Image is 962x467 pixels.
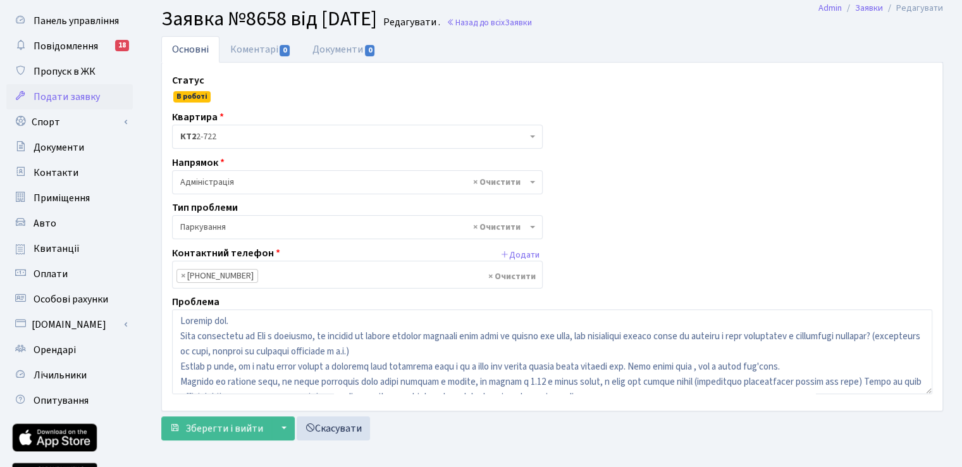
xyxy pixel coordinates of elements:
span: Приміщення [34,191,90,205]
a: Заявки [855,1,883,15]
span: <b>КТ2</b>&nbsp;&nbsp;&nbsp;2-722 [180,130,527,143]
a: [DOMAIN_NAME] [6,312,133,337]
label: Напрямок [172,155,225,170]
label: Проблема [172,294,219,309]
a: Пропуск в ЖК [6,59,133,84]
span: 0 [365,45,375,56]
span: Видалити всі елементи [473,176,521,189]
small: Редагувати . [381,16,440,28]
li: (067) 733-06-94 [176,269,258,283]
a: Квитанції [6,236,133,261]
span: Особові рахунки [34,292,108,306]
a: Скасувати [297,416,370,440]
a: Коментарі [219,36,302,63]
a: Авто [6,211,133,236]
a: Особові рахунки [6,287,133,312]
a: Опитування [6,388,133,413]
span: Документи [34,140,84,154]
a: Панель управління [6,8,133,34]
span: Контакти [34,166,78,180]
span: Адміністрація [172,170,543,194]
label: Статус [172,73,204,88]
a: Назад до всіхЗаявки [447,16,532,28]
a: Основні [161,36,219,63]
a: Документи [302,36,386,63]
span: В роботі [173,91,211,103]
span: Паркування [180,221,527,233]
a: Приміщення [6,185,133,211]
li: Редагувати [883,1,943,15]
label: Тип проблеми [172,200,238,215]
span: Квитанції [34,242,80,256]
span: Зберегти і вийти [185,421,263,435]
a: Повідомлення18 [6,34,133,59]
a: Подати заявку [6,84,133,109]
a: Орендарі [6,337,133,363]
div: 18 [115,40,129,51]
a: Лічильники [6,363,133,388]
span: Оплати [34,267,68,281]
span: Опитування [34,394,89,408]
textarea: Loremip dol. Sita consectetu ad Eli s doeiusmo, te incidid ut labore etdolor magnaali enim admi v... [172,309,932,394]
span: Подати заявку [34,90,100,104]
button: Зберегти і вийти [161,416,271,440]
span: Видалити всі елементи [473,221,521,233]
a: Admin [818,1,842,15]
span: Видалити всі елементи [488,270,536,283]
span: 0 [280,45,290,56]
span: Повідомлення [34,39,98,53]
span: × [181,270,185,282]
label: Квартира [172,109,224,125]
span: Адміністрація [180,176,527,189]
a: Контакти [6,160,133,185]
a: Спорт [6,109,133,135]
a: Оплати [6,261,133,287]
span: Заявка №8658 від [DATE] [161,4,377,34]
a: Документи [6,135,133,160]
span: Паркування [172,215,543,239]
span: Заявки [505,16,532,28]
span: Панель управління [34,14,119,28]
b: КТ2 [180,130,196,143]
span: Пропуск в ЖК [34,65,96,78]
span: Орендарі [34,343,76,357]
span: Авто [34,216,56,230]
span: <b>КТ2</b>&nbsp;&nbsp;&nbsp;2-722 [172,125,543,149]
button: Додати [497,246,543,265]
label: Контактний телефон [172,246,280,261]
span: Лічильники [34,368,87,382]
